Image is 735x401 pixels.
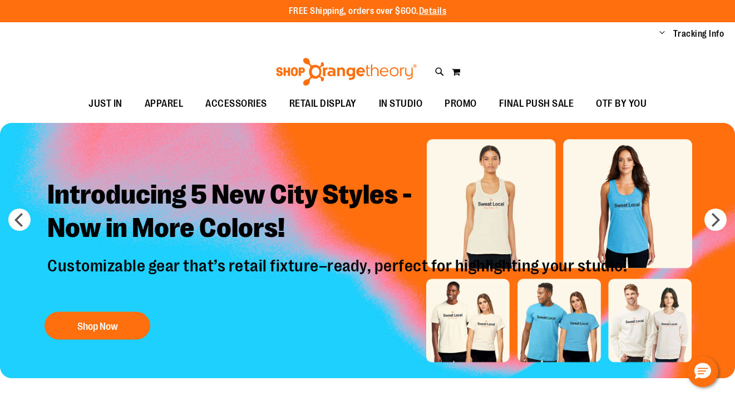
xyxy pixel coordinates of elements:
[145,91,184,116] span: APPAREL
[368,91,434,117] a: IN STUDIO
[274,58,418,86] img: Shop Orangetheory
[659,28,665,39] button: Account menu
[585,91,658,117] a: OTF BY YOU
[39,170,638,345] a: Introducing 5 New City Styles -Now in More Colors! Customizable gear that’s retail fixture–ready,...
[289,5,447,18] p: FREE Shipping, orders over $600.
[134,91,195,117] a: APPAREL
[445,91,477,116] span: PROMO
[39,170,638,256] h2: Introducing 5 New City Styles - Now in More Colors!
[704,209,727,231] button: next
[289,91,357,116] span: RETAIL DISPLAY
[499,91,574,116] span: FINAL PUSH SALE
[419,6,447,16] a: Details
[433,91,488,117] a: PROMO
[88,91,122,116] span: JUST IN
[379,91,423,116] span: IN STUDIO
[45,312,150,340] button: Shop Now
[687,356,718,387] button: Hello, have a question? Let’s chat.
[205,91,267,116] span: ACCESSORIES
[77,91,134,117] a: JUST IN
[673,28,724,40] a: Tracking Info
[39,256,638,301] p: Customizable gear that’s retail fixture–ready, perfect for highlighting your studio!
[194,91,278,117] a: ACCESSORIES
[8,209,31,231] button: prev
[596,91,647,116] span: OTF BY YOU
[278,91,368,117] a: RETAIL DISPLAY
[488,91,585,117] a: FINAL PUSH SALE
